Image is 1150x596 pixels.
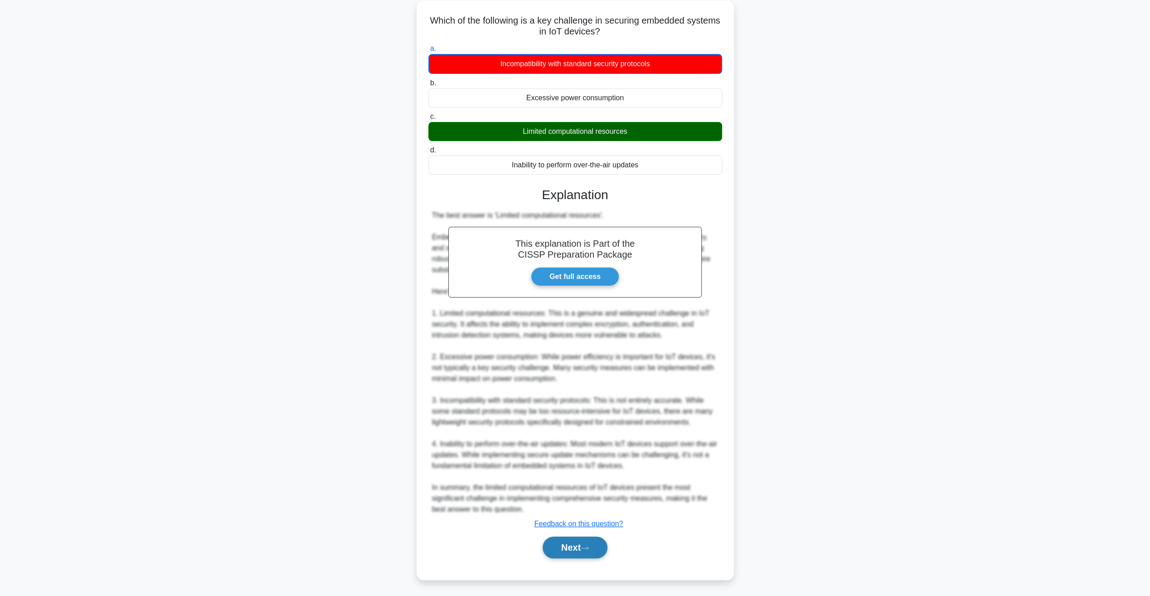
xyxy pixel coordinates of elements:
[432,210,718,515] div: The best answer is 'Limited computational resources'. Embedded systems in IoT devices often have ...
[428,54,722,74] div: Incompatibility with standard security protocols
[430,112,436,120] span: c.
[428,156,722,175] div: Inability to perform over-the-air updates
[534,520,623,528] a: Feedback on this question?
[434,187,717,203] h3: Explanation
[430,146,436,154] span: d.
[430,44,436,52] span: a.
[428,88,722,107] div: Excessive power consumption
[543,537,607,558] button: Next
[531,267,619,286] a: Get full access
[428,122,722,141] div: Limited computational resources
[427,15,723,38] h5: Which of the following is a key challenge in securing embedded systems in IoT devices?
[430,79,436,87] span: b.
